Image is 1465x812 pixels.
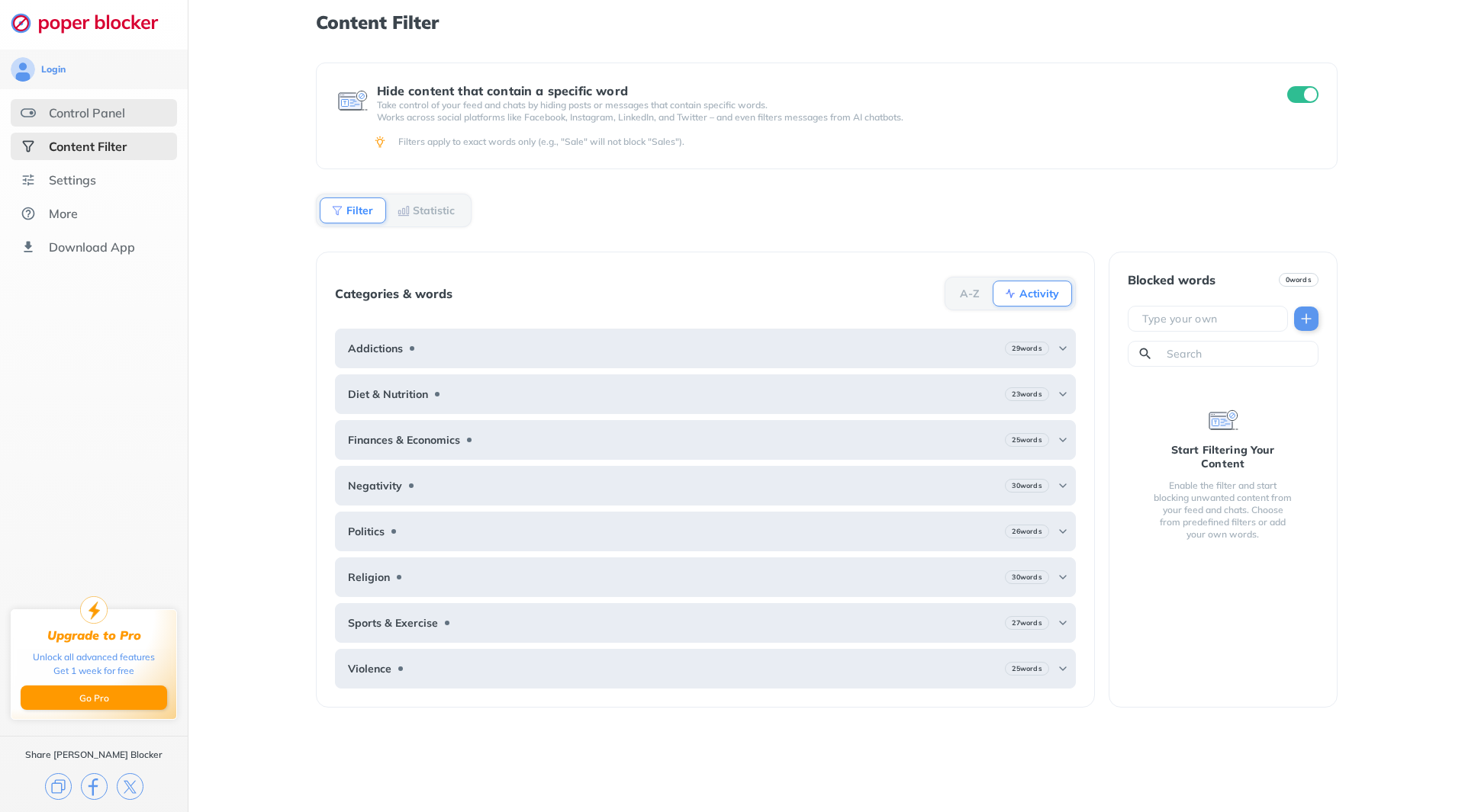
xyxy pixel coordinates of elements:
h1: Content Filter [316,12,1337,32]
div: Hide content that contain a specific word [377,84,1259,98]
p: Works across social platforms like Facebook, Instagram, LinkedIn, and Twitter – and even filters ... [377,111,1259,124]
div: Settings [49,172,96,188]
b: Religion [348,571,390,583]
b: 29 words [1012,343,1042,354]
div: Login [41,63,66,75]
img: Filter [331,204,343,217]
b: Diet & Nutrition [348,388,428,400]
b: A-Z [960,289,980,298]
div: Share [PERSON_NAME] Blocker [25,749,163,761]
div: Filters apply to exact words only (e.g., "Sale" will not block "Sales"). [398,136,1315,148]
b: 27 words [1012,618,1042,628]
b: Finances & Economics [348,434,460,446]
p: Take control of your feed and chats by hiding posts or messages that contain specific words. [377,99,1259,111]
img: x.svg [117,773,143,800]
div: Get 1 week for free [53,664,134,678]
b: 30 words [1012,572,1042,583]
div: Download App [49,239,135,255]
img: Statistic [398,204,410,217]
input: Type your own [1141,311,1281,326]
b: 26 words [1012,526,1042,537]
b: 30 words [1012,480,1042,491]
b: Activity [1019,289,1059,298]
b: Addictions [348,342,403,355]
div: Content Filter [49,139,127,154]
img: features.svg [21,105,36,120]
img: copy.svg [45,773,72,800]
b: 25 words [1012,663,1042,674]
img: download-app.svg [21,239,36,255]
img: about.svg [21,206,36,221]
img: settings.svg [21,172,36,188]
b: Sports & Exercise [348,617,438,629]
b: 23 words [1012,389,1042,400]
b: Politics [348,525,385,538]
button: Go Pro [21,685,167,710]
div: Upgrade to Pro [47,628,141,643]
b: Filter [346,206,373,215]
div: Categories & words [335,287,452,300]
div: Unlock all advanced features [33,650,155,664]
img: avatar.svg [11,57,35,82]
div: More [49,206,78,221]
div: Blocked words [1128,273,1215,287]
img: Activity [1004,287,1016,300]
img: facebook.svg [81,773,108,800]
img: logo-webpage.svg [11,12,175,34]
b: Violence [348,663,391,675]
img: upgrade-to-pro.svg [80,596,108,624]
div: Control Panel [49,105,125,120]
b: 0 words [1286,274,1312,285]
div: Start Filtering Your Content [1152,443,1294,470]
b: Negativity [348,480,402,492]
b: 25 words [1012,435,1042,445]
div: Enable the filter and start blocking unwanted content from your feed and chats. Choose from prede... [1152,480,1294,541]
b: Statistic [413,206,455,215]
input: Search [1165,346,1312,361]
img: social-selected.svg [21,139,36,154]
